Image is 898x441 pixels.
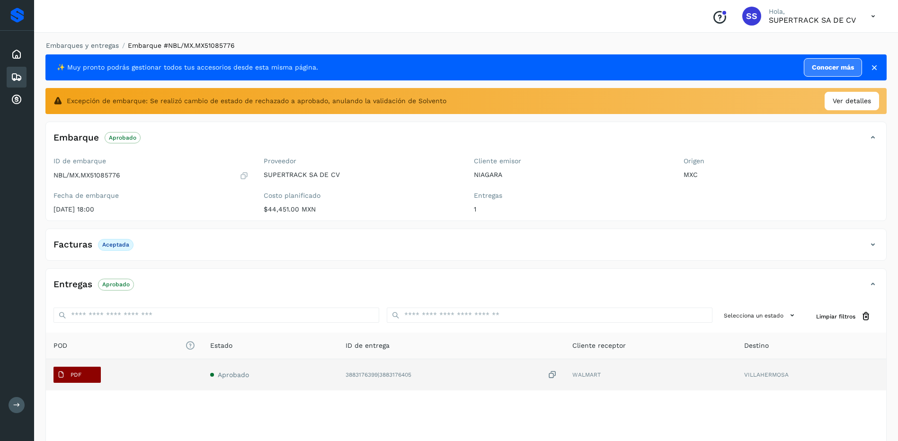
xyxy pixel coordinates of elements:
h4: Entregas [53,279,92,290]
a: Embarques y entregas [46,42,119,49]
p: PDF [71,371,81,378]
td: WALMART [565,359,737,390]
span: Destino [744,341,769,351]
span: Estado [210,341,232,351]
div: Cuentas por cobrar [7,89,27,110]
span: Ver detalles [833,96,871,106]
p: SUPERTRACK SA DE CV [769,16,856,25]
p: NIAGARA [474,171,669,179]
div: Inicio [7,44,27,65]
p: MXC [684,171,879,179]
p: Aceptada [102,241,129,248]
span: Aprobado [218,371,249,379]
span: ✨ Muy pronto podrás gestionar todos tus accesorios desde esta misma página. [57,62,318,72]
nav: breadcrumb [45,41,887,51]
p: SUPERTRACK SA DE CV [264,171,459,179]
a: Conocer más [804,58,862,77]
span: Excepción de embarque: Se realizó cambio de estado de rechazado a aprobado, anulando la validació... [67,96,446,106]
label: Proveedor [264,157,459,165]
label: Origen [684,157,879,165]
div: Embarques [7,67,27,88]
span: POD [53,341,195,351]
button: Selecciona un estado [720,308,801,323]
span: Limpiar filtros [816,312,855,321]
td: VILLAHERMOSA [737,359,886,390]
div: EmbarqueAprobado [46,130,886,153]
h4: Facturas [53,239,92,250]
label: Cliente emisor [474,157,669,165]
span: Embarque #NBL/MX.MX51085776 [128,42,235,49]
button: PDF [53,367,101,383]
label: ID de embarque [53,157,249,165]
h4: Embarque [53,132,99,143]
div: 3883176399|3883176405 [346,370,557,380]
label: Entregas [474,192,669,200]
p: $44,451.00 MXN [264,205,459,213]
span: ID de entrega [346,341,390,351]
p: Hola, [769,8,856,16]
span: Cliente receptor [572,341,626,351]
p: [DATE] 18:00 [53,205,249,213]
label: Costo planificado [264,192,459,200]
div: EntregasAprobado [46,276,886,300]
p: Aprobado [102,281,130,288]
p: 1 [474,205,669,213]
button: Limpiar filtros [809,308,879,325]
div: FacturasAceptada [46,237,886,260]
label: Fecha de embarque [53,192,249,200]
p: NBL/MX.MX51085776 [53,171,120,179]
p: Aprobado [109,134,136,141]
